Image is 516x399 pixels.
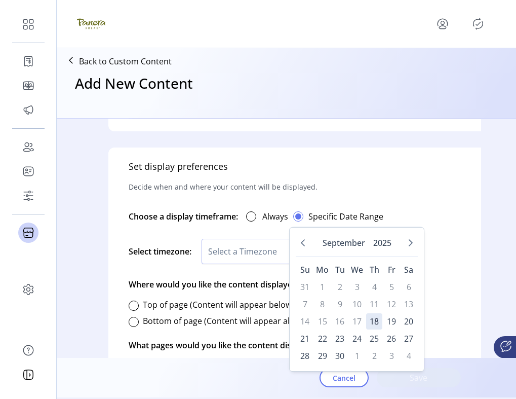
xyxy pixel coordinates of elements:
[297,279,313,295] td: 31
[297,331,313,347] td: 21
[332,296,348,312] td: 9
[366,331,382,347] td: 25
[332,331,348,347] td: 23
[370,264,379,275] span: Th
[129,160,228,173] h5: Set display preferences
[308,210,383,223] label: Specific Date Range
[366,296,382,312] td: 11
[75,72,193,94] h3: Add New Content
[349,279,365,295] td: 3
[404,236,418,250] button: Next Month
[129,173,317,200] p: Decide when and where your content will be displayed.
[332,279,348,295] td: 2
[351,264,363,275] span: We
[349,313,365,330] td: 17
[371,234,393,252] button: Choose Year
[129,206,238,227] div: Choose a display timeframe:
[202,239,333,264] span: Select a Timezone
[332,313,348,330] td: 16
[314,331,331,347] span: 22
[300,264,310,275] span: Su
[314,331,331,347] td: 22
[143,299,358,310] label: Top of page (Content will appear below main navigation)
[401,348,417,364] td: 4
[332,348,348,364] td: 30
[316,264,329,275] span: Mo
[404,264,413,275] span: Sa
[383,331,400,347] td: 26
[383,348,400,364] td: 3
[366,313,382,330] td: 18
[297,313,313,330] td: 14
[383,279,400,295] td: 5
[401,313,417,330] td: 20
[349,331,365,347] td: 24
[401,279,417,295] td: 6
[366,279,382,295] td: 4
[333,373,355,383] span: Cancel
[434,16,451,32] button: menu
[349,296,365,312] td: 10
[314,279,331,295] td: 1
[383,313,400,330] td: 19
[79,55,172,67] p: Back to Custom Content
[383,296,400,312] td: 12
[314,348,331,364] span: 29
[143,315,349,327] label: Bottom of page (Content will appear above the footer)
[314,313,331,330] td: 15
[314,348,331,364] td: 29
[401,331,417,347] td: 27
[401,296,417,312] td: 13
[366,348,382,364] td: 2
[77,10,105,38] img: logo
[320,368,369,387] button: Cancel
[470,16,486,32] button: Publisher Panel
[262,210,288,223] label: Always
[297,348,313,364] td: 28
[321,234,367,252] button: Choose Month
[129,239,191,264] div: Select timezone:
[297,296,313,312] td: 7
[289,227,424,372] div: Choose Date
[335,264,345,275] span: Tu
[314,296,331,312] td: 8
[129,331,333,359] p: What pages would you like the content displayed on?
[129,270,301,299] p: Where would you like the content displayed?
[388,264,395,275] span: Fr
[349,348,365,364] td: 1
[296,236,310,250] button: Previous Month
